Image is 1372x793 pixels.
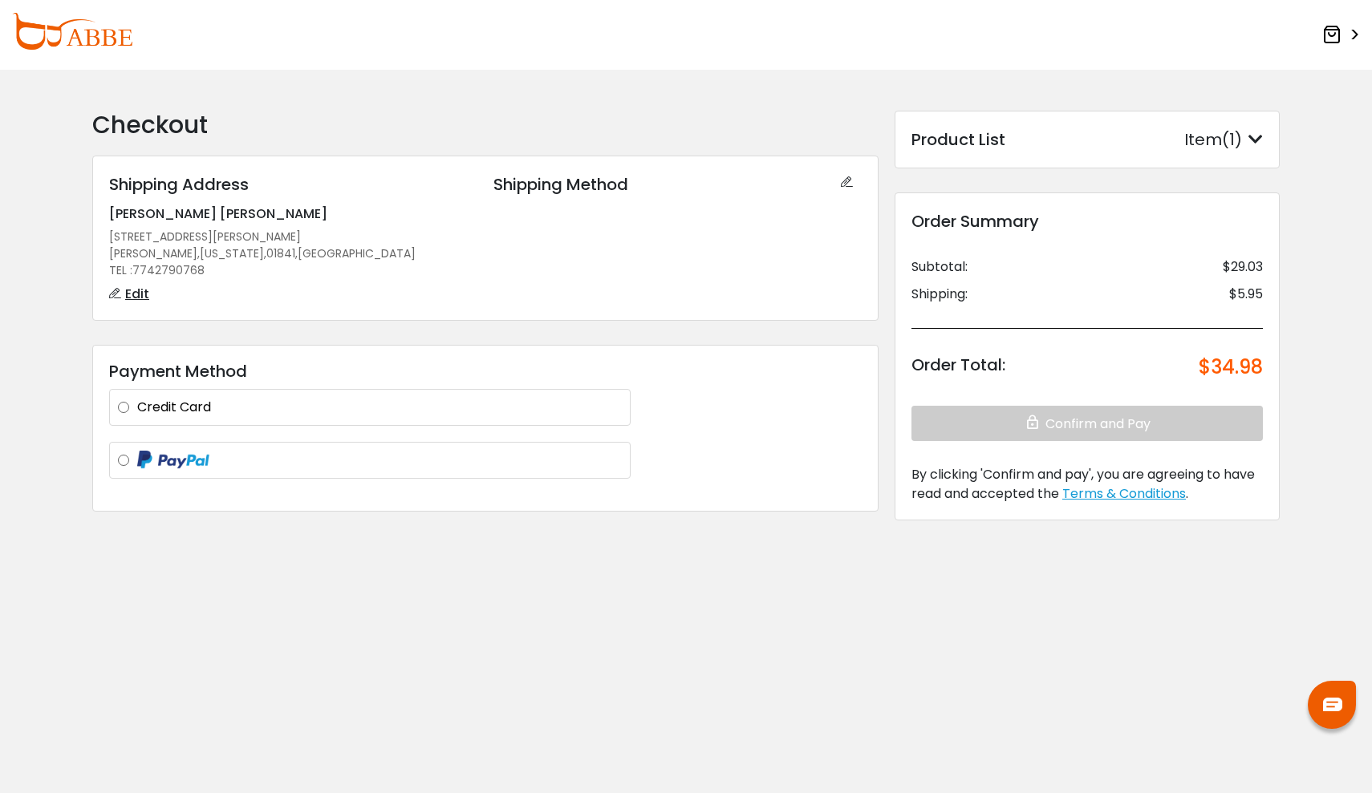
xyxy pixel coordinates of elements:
img: chat [1323,698,1342,711]
span: [PERSON_NAME] [109,245,197,262]
span: 01841 [266,245,295,262]
div: Order Summary [911,209,1263,233]
div: . [911,465,1263,504]
img: abbeglasses.com [12,13,132,50]
div: Shipping: [911,285,968,304]
div: TEL : [109,262,477,279]
span: Terms & Conditions [1062,484,1186,503]
span: [US_STATE] [200,245,264,262]
span: By clicking 'Confirm and pay', you are agreeing to have read and accepted the [911,465,1255,503]
div: Shipping Address [109,172,477,196]
span: [PERSON_NAME] [109,204,217,223]
div: $5.95 [1229,285,1263,304]
h2: Checkout [92,111,879,140]
a: > [1322,20,1360,50]
div: , , , [109,245,477,262]
span: 7742790768 [132,262,205,278]
div: Item(1) [1184,127,1263,152]
div: Order Total: [911,353,1005,382]
div: Product List [911,127,1005,152]
span: [GEOGRAPHIC_DATA] [298,245,416,262]
span: [STREET_ADDRESS][PERSON_NAME] [109,229,301,245]
div: Shipping Method [493,172,862,196]
span: Edit [125,285,149,303]
span: [PERSON_NAME] [220,204,327,223]
div: $34.98 [1199,353,1263,382]
h3: Payment Method [109,362,862,381]
label: Credit Card [137,398,622,417]
div: Subtotal: [911,257,968,277]
span: > [1345,21,1360,50]
img: paypal-logo.png [137,451,209,470]
div: $29.03 [1223,257,1263,277]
